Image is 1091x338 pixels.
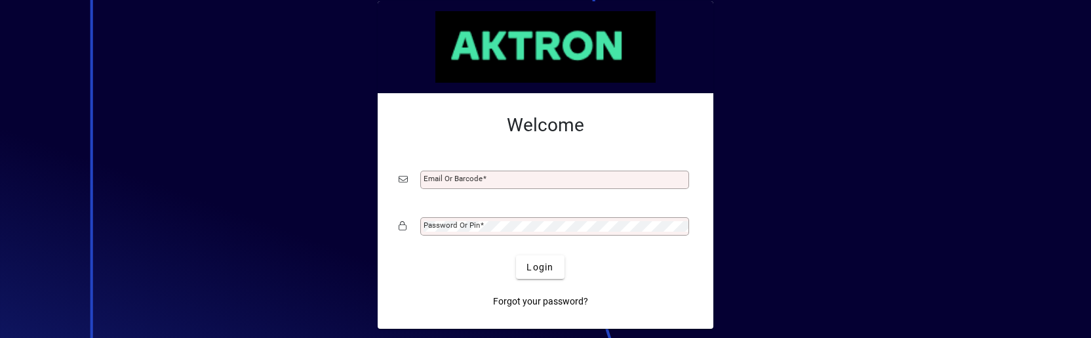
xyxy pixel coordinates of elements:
mat-label: Password or Pin [424,221,480,230]
span: Login [526,261,553,274]
button: Login [516,255,564,279]
h2: Welcome [399,114,692,137]
span: Forgot your password? [493,295,588,308]
a: Forgot your password? [488,289,593,313]
mat-label: Email or Barcode [424,174,483,183]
